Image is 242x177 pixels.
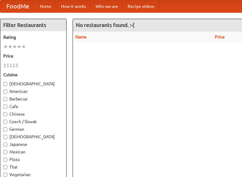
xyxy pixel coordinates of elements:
label: [DEMOGRAPHIC_DATA] [3,134,63,140]
label: [DEMOGRAPHIC_DATA] [3,81,63,87]
input: German [3,127,7,131]
li: ★ [3,43,8,50]
input: Pizza [3,158,7,162]
li: $ [15,62,18,69]
li: $ [12,62,15,69]
a: Price [215,34,225,39]
input: Chinese [3,112,7,116]
h4: Filter Restaurants [0,19,66,31]
h5: Cuisine [3,72,63,78]
label: Barbecue [3,96,63,102]
a: Who we are [91,0,123,12]
li: $ [3,62,6,69]
label: Chinese [3,111,63,117]
label: Thai [3,164,63,170]
li: $ [9,62,12,69]
input: American [3,90,7,93]
h5: Price [3,53,63,59]
li: ★ [17,43,21,50]
label: Mexican [3,149,63,155]
input: Barbecue [3,97,7,101]
label: Cafe [3,103,63,110]
a: FoodMe [0,0,35,12]
a: Home [35,0,56,12]
label: Japanese [3,141,63,147]
input: Cafe [3,105,7,109]
input: Czech / Slovak [3,120,7,124]
li: ★ [21,43,26,50]
input: Vegetarian [3,173,7,177]
input: [DEMOGRAPHIC_DATA] [3,135,7,139]
input: [DEMOGRAPHIC_DATA] [3,82,7,86]
label: Czech / Slovak [3,119,63,125]
ng-pluralize: No restaurants found. :-( [76,22,134,28]
a: Name [75,34,87,39]
label: American [3,88,63,94]
label: Pizza [3,156,63,162]
input: Thai [3,165,7,169]
li: ★ [12,43,17,50]
h5: Rating [3,34,63,40]
input: Japanese [3,143,7,146]
input: Mexican [3,150,7,154]
a: How it works [56,0,91,12]
label: German [3,126,63,132]
li: ★ [8,43,12,50]
li: $ [6,62,9,69]
a: Recipe videos [123,0,159,12]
